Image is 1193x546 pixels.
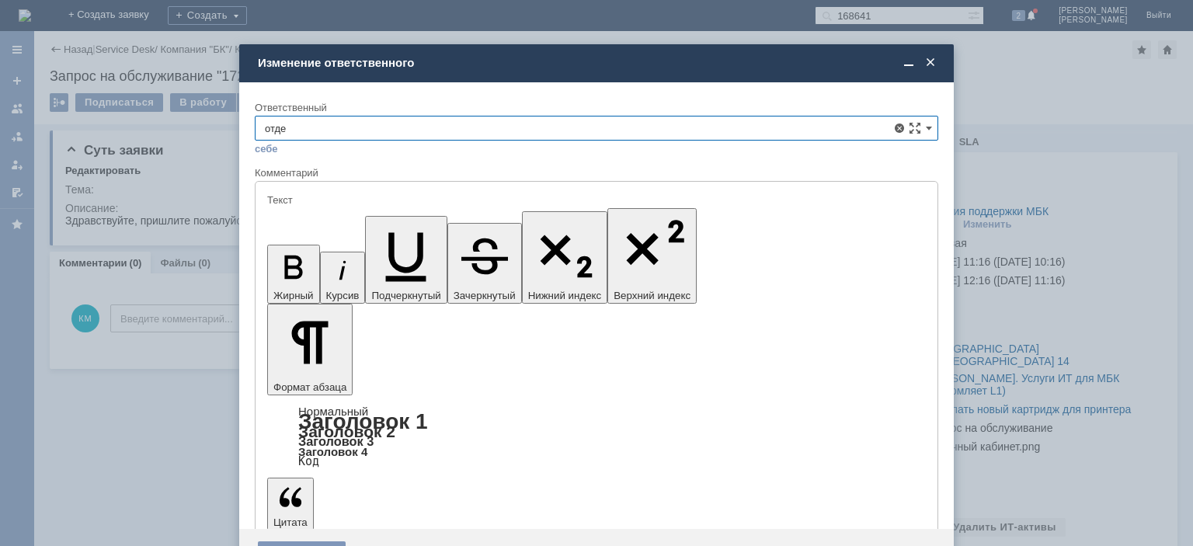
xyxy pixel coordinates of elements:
span: Жирный [273,290,314,301]
span: Зачеркнутый [454,290,516,301]
a: Заголовок 2 [298,423,395,440]
button: Зачеркнутый [447,223,522,304]
span: Курсив [326,290,360,301]
span: Нижний индекс [528,290,602,301]
button: Цитата [267,478,314,530]
a: Нормальный [298,405,368,418]
div: Формат абзаца [267,406,926,467]
a: Код [298,454,319,468]
button: Формат абзаца [267,304,353,395]
button: Верхний индекс [607,208,697,304]
span: Свернуть (Ctrl + M) [901,56,916,70]
button: Подчеркнутый [365,216,447,304]
span: Подчеркнутый [371,290,440,301]
div: Комментарий [255,166,938,181]
span: Удалить [893,122,906,134]
span: Закрыть [923,56,938,70]
button: Жирный [267,245,320,304]
a: Заголовок 1 [298,409,428,433]
span: Верхний индекс [614,290,690,301]
a: Заголовок 3 [298,434,374,448]
span: Сложная форма [909,122,921,134]
a: Заголовок 4 [298,445,367,458]
div: Изменение ответственного [258,56,938,70]
span: Цитата [273,516,308,528]
div: Ответственный [255,103,935,113]
button: Курсив [320,252,366,304]
span: Формат абзаца [273,381,346,393]
button: Нижний индекс [522,211,608,304]
a: себе [255,143,278,155]
div: Текст [267,195,923,205]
